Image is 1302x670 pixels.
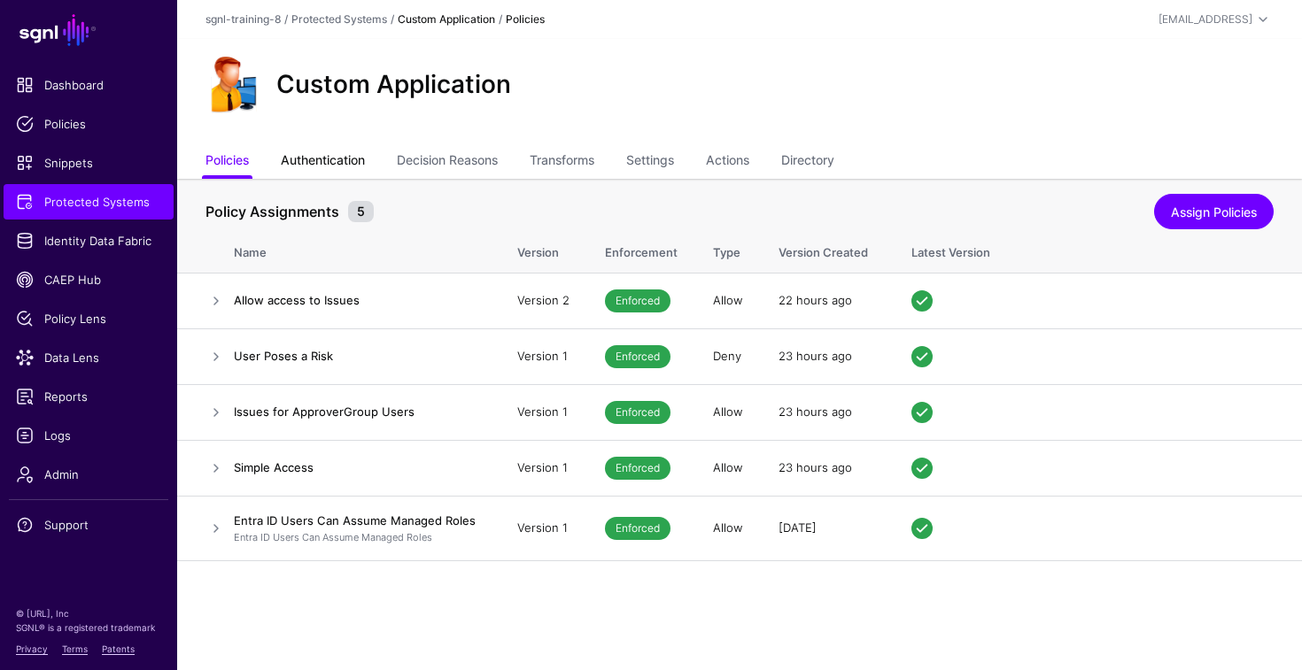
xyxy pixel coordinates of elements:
p: © [URL], Inc [16,606,161,620]
div: [EMAIL_ADDRESS] [1159,12,1252,27]
span: Identity Data Fabric [16,232,161,250]
span: CAEP Hub [16,271,161,289]
span: Enforced [605,517,670,540]
td: Allow [695,273,761,328]
td: Deny [695,328,761,384]
span: 23 hours ago [779,349,852,363]
td: Version 1 [500,440,587,496]
h4: Entra ID Users Can Assume Managed Roles [234,512,482,528]
h4: Simple Access [234,459,482,475]
h4: Issues for ApproverGroup Users [234,404,482,420]
img: svg+xml;base64,PHN2ZyB3aWR0aD0iOTgiIGhlaWdodD0iMTIyIiB2aWV3Qm94PSIwIDAgOTggMTIyIiBmaWxsPSJub25lIi... [205,57,262,113]
td: Version 1 [500,384,587,440]
p: SGNL® is a registered trademark [16,620,161,635]
a: Settings [626,145,674,179]
h4: Allow access to Issues [234,292,482,308]
a: Terms [62,643,88,654]
div: / [281,12,291,27]
span: Enforced [605,289,670,312]
small: 5 [348,201,374,222]
span: Enforced [605,345,670,368]
span: Policies [16,115,161,133]
span: 23 hours ago [779,460,852,474]
span: Support [16,516,161,534]
span: Dashboard [16,76,161,94]
p: Entra ID Users Can Assume Managed Roles [234,530,482,545]
a: Patents [102,643,135,654]
td: Allow [695,496,761,561]
td: Version 2 [500,273,587,328]
a: Decision Reasons [397,145,498,179]
a: Directory [781,145,834,179]
span: Logs [16,427,161,444]
a: Identity Data Fabric [4,223,174,258]
span: 22 hours ago [779,293,852,307]
th: Enforcement [587,227,695,273]
a: Dashboard [4,67,174,103]
th: Name [234,227,500,273]
a: Logs [4,418,174,453]
span: Protected Systems [16,193,161,211]
a: SGNL [11,11,167,50]
th: Latest Version [894,227,1302,273]
div: / [495,12,506,27]
span: Snippets [16,154,161,172]
td: Version 1 [500,496,587,561]
a: sgnl-training-8 [205,12,281,26]
h4: User Poses a Risk [234,348,482,364]
a: Policy Lens [4,301,174,336]
a: CAEP Hub [4,262,174,297]
h2: Custom Application [276,70,511,100]
a: Policies [205,145,249,179]
a: Privacy [16,643,48,654]
a: Transforms [530,145,594,179]
a: Snippets [4,145,174,181]
span: Policy Assignments [201,201,344,222]
td: Version 1 [500,328,587,384]
a: Actions [706,145,749,179]
strong: Custom Application [398,12,495,26]
span: [DATE] [779,520,817,535]
td: Allow [695,384,761,440]
span: 23 hours ago [779,404,852,419]
th: Version [500,227,587,273]
a: Assign Policies [1154,194,1274,229]
span: Enforced [605,401,670,424]
strong: Policies [506,12,545,26]
span: Policy Lens [16,310,161,327]
span: Data Lens [16,349,161,366]
td: Allow [695,440,761,496]
th: Type [695,227,761,273]
a: Data Lens [4,340,174,375]
a: Admin [4,457,174,492]
a: Reports [4,379,174,414]
a: Protected Systems [4,184,174,219]
span: Admin [16,466,161,483]
a: Authentication [281,145,365,179]
a: Policies [4,106,174,142]
span: Enforced [605,457,670,480]
span: Reports [16,388,161,405]
a: Protected Systems [291,12,387,26]
th: Version Created [761,227,894,273]
div: / [387,12,398,27]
